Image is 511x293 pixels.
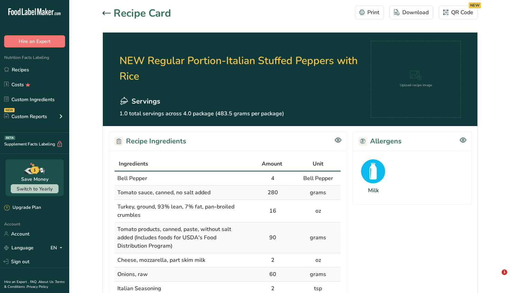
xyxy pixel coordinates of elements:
td: Bell Pepper [296,171,341,186]
a: Terms & Conditions . [4,279,65,289]
span: 1 [502,269,507,275]
span: Cheese, mozzarella, part skim milk [117,256,205,264]
td: 90 [250,222,296,253]
div: EN [51,243,65,252]
span: Servings [132,96,160,107]
button: Print [355,6,384,19]
td: grams [296,267,341,282]
span: Italian Seasoning [117,285,161,292]
div: NEW [469,2,481,8]
h1: Recipe Card [114,6,171,21]
span: Onions, raw [117,270,148,278]
div: Download [394,8,429,17]
a: FAQ . [30,279,38,284]
span: Turkey, ground, 93% lean, 7% fat, pan-broiled crumbles [117,203,234,219]
td: 16 [250,200,296,222]
a: Language [4,242,34,254]
div: Upload recipe image [400,83,432,88]
a: About Us . [38,279,55,284]
div: Custom Reports [4,113,47,120]
span: Tomato products, canned, paste, without salt added (Includes foods for USDA's Food Distribution P... [117,225,231,250]
div: NEW [4,108,15,112]
div: Save Money [21,176,48,183]
span: Ingredients [119,160,148,168]
div: BETA [5,136,15,140]
a: Hire an Expert . [4,279,29,284]
td: 280 [250,186,296,200]
button: Switch to Yearly [11,184,59,193]
span: Bell Pepper [117,175,147,182]
td: grams [296,186,341,200]
td: oz [296,200,341,222]
div: Upgrade Plan [4,204,41,211]
iframe: Intercom live chat [487,269,504,286]
span: Switch to Yearly [17,186,53,192]
h2: Allergens [358,136,402,146]
a: Privacy Policy [27,284,48,289]
button: Download [389,6,433,19]
td: oz [296,253,341,267]
button: Hire an Expert [4,35,65,47]
div: QR Code [443,8,473,17]
td: 4 [250,171,296,186]
h2: NEW Regular Portion-Italian Stuffed Peppers with Rice [119,41,371,96]
h2: Recipe Ingredients [114,136,186,146]
td: grams [296,222,341,253]
span: Unit [313,160,323,168]
div: Milk [368,186,379,195]
td: 2 [250,253,296,267]
img: Milk [361,159,385,184]
td: 60 [250,267,296,282]
span: Tomato sauce, canned, no salt added [117,189,210,196]
p: 1.0 total servings across 4.0 package (483.5 grams per package) [119,109,371,118]
div: Print [359,8,379,17]
span: Amount [262,160,282,168]
button: QR Code NEW [439,6,478,19]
